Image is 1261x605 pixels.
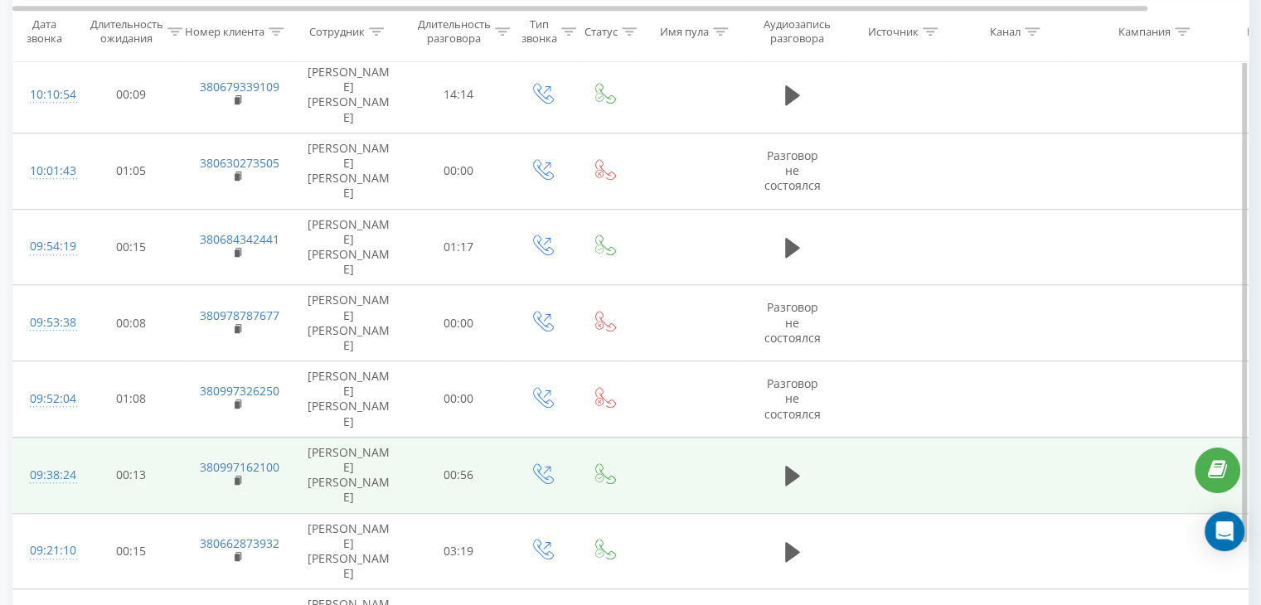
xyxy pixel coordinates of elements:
div: Дата звонка [13,17,75,46]
td: 00:00 [407,285,511,361]
td: [PERSON_NAME] [PERSON_NAME] [291,437,407,513]
td: 03:19 [407,513,511,589]
td: [PERSON_NAME] [PERSON_NAME] [291,133,407,209]
div: Тип звонка [521,17,557,46]
span: Разговор не состоялся [764,148,821,193]
td: 00:15 [80,513,183,589]
td: 00:56 [407,437,511,513]
a: 380997162100 [200,459,279,475]
div: Open Intercom Messenger [1205,511,1244,551]
div: Аудиозапись разговора [757,17,837,46]
td: 00:15 [80,209,183,285]
div: Длительность разговора [418,17,491,46]
td: [PERSON_NAME] [PERSON_NAME] [291,285,407,361]
td: 00:08 [80,285,183,361]
div: 10:01:43 [30,155,63,187]
div: Кампания [1118,24,1171,38]
div: 09:21:10 [30,535,63,567]
span: Разговор не состоялся [764,375,821,421]
a: 380662873932 [200,535,279,551]
td: [PERSON_NAME] [PERSON_NAME] [291,513,407,589]
td: [PERSON_NAME] [PERSON_NAME] [291,361,407,438]
div: Длительность ожидания [90,17,163,46]
a: 380978787677 [200,307,279,323]
div: 09:54:19 [30,230,63,263]
td: 00:00 [407,133,511,209]
div: Канал [990,24,1021,38]
div: 09:53:38 [30,307,63,339]
td: 01:05 [80,133,183,209]
div: Номер клиента [185,24,264,38]
td: 00:00 [407,361,511,438]
td: 01:08 [80,361,183,438]
div: 09:38:24 [30,459,63,491]
div: Сотрудник [309,24,365,38]
span: Разговор не состоялся [764,299,821,345]
div: Имя пула [660,24,709,38]
td: 01:17 [407,209,511,285]
td: 00:09 [80,57,183,133]
a: 380684342441 [200,231,279,247]
td: [PERSON_NAME] [PERSON_NAME] [291,57,407,133]
div: Источник [868,24,919,38]
div: Статус [584,24,618,38]
td: [PERSON_NAME] [PERSON_NAME] [291,209,407,285]
a: 380997326250 [200,383,279,399]
div: 09:52:04 [30,383,63,415]
td: 00:13 [80,437,183,513]
a: 380679339109 [200,79,279,94]
td: 14:14 [407,57,511,133]
a: 380630273505 [200,155,279,171]
div: 10:10:54 [30,79,63,111]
